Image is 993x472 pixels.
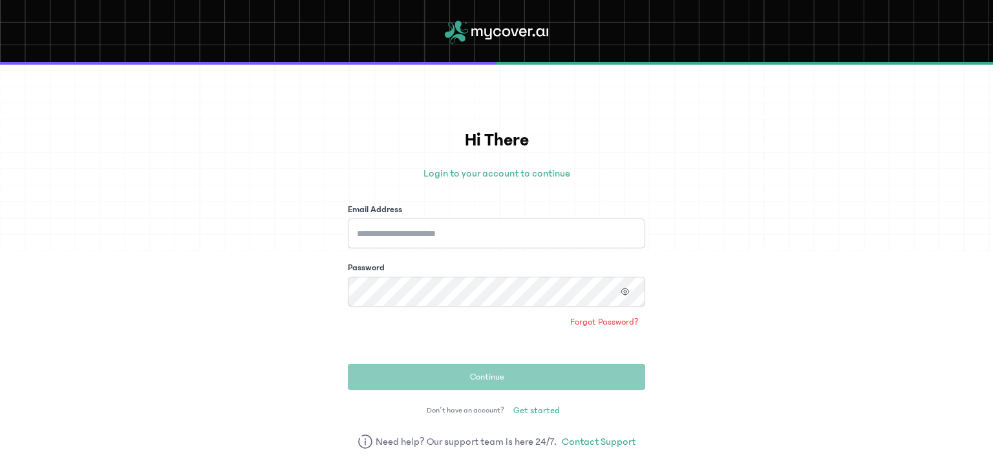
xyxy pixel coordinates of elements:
[570,316,639,328] span: Forgot Password?
[348,203,402,216] label: Email Address
[470,370,504,383] span: Continue
[513,404,560,417] span: Get started
[348,127,645,154] h1: Hi There
[376,434,557,449] span: Need help? Our support team is here 24/7.
[348,364,645,390] button: Continue
[348,261,385,274] label: Password
[427,405,504,416] span: Don’t have an account?
[507,400,566,421] a: Get started
[564,312,645,332] a: Forgot Password?
[348,166,645,181] p: Login to your account to continue
[562,434,635,449] a: Contact Support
